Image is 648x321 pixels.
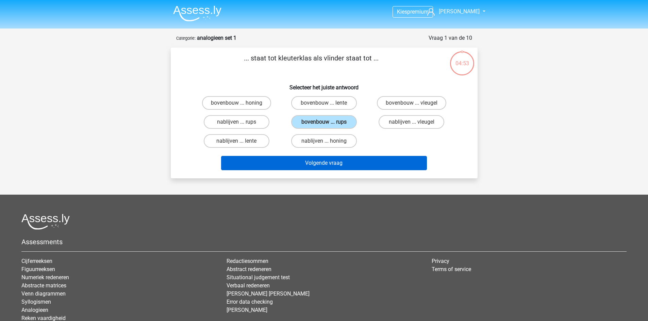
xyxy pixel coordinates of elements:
[429,34,472,42] div: Vraag 1 van de 10
[176,36,196,41] small: Categorie:
[393,7,433,16] a: Kiespremium
[221,156,427,170] button: Volgende vraag
[173,5,221,21] img: Assessly
[182,53,441,73] p: ... staat tot kleuterklas als vlinder staat tot ...
[204,115,269,129] label: nablijven ... rups
[182,79,467,91] h6: Selecteer het juiste antwoord
[291,115,357,129] label: bovenbouw ... rups
[21,307,48,313] a: Analogieen
[407,8,429,15] span: premium
[439,8,480,15] span: [PERSON_NAME]
[21,266,55,272] a: Figuurreeksen
[432,266,471,272] a: Terms of service
[227,274,290,281] a: Situational judgement test
[227,266,271,272] a: Abstract redeneren
[227,290,310,297] a: [PERSON_NAME] [PERSON_NAME]
[21,214,70,230] img: Assessly logo
[425,7,480,16] a: [PERSON_NAME]
[21,274,69,281] a: Numeriek redeneren
[21,258,52,264] a: Cijferreeksen
[227,307,267,313] a: [PERSON_NAME]
[379,115,444,129] label: nablijven ... vleugel
[21,290,66,297] a: Venn diagrammen
[197,35,236,41] strong: analogieen set 1
[397,8,407,15] span: Kies
[449,51,475,68] div: 04:53
[432,258,449,264] a: Privacy
[202,96,271,110] label: bovenbouw ... honing
[21,238,627,246] h5: Assessments
[21,282,66,289] a: Abstracte matrices
[227,282,270,289] a: Verbaal redeneren
[227,258,268,264] a: Redactiesommen
[377,96,446,110] label: bovenbouw ... vleugel
[204,134,269,148] label: nablijven ... lente
[227,299,273,305] a: Error data checking
[291,96,357,110] label: bovenbouw ... lente
[21,299,51,305] a: Syllogismen
[291,134,357,148] label: nablijven ... honing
